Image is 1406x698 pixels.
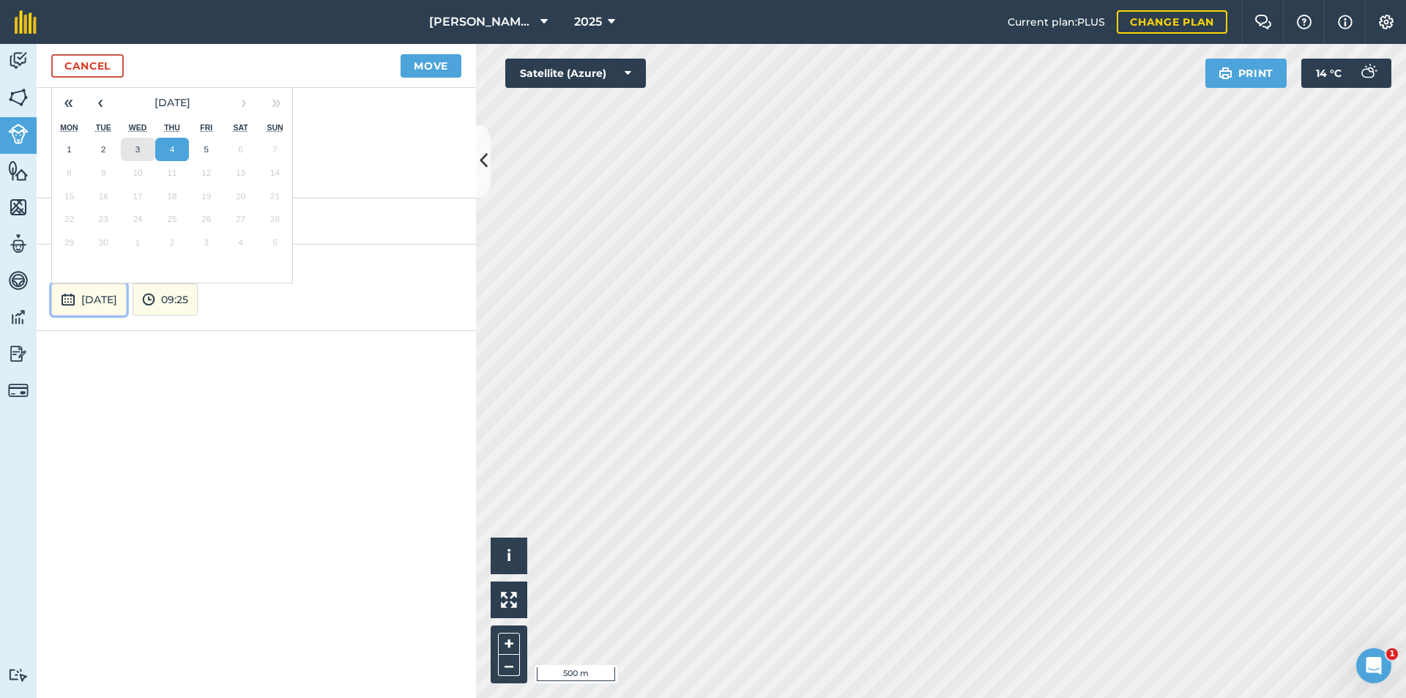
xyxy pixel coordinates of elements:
[155,161,190,185] button: September 11, 2025
[51,54,124,78] a: Cancel
[67,168,71,177] abbr: September 8, 2025
[223,161,258,185] button: September 13, 2025
[101,168,105,177] abbr: September 9, 2025
[8,668,29,682] img: svg+xml;base64,PD94bWwgdmVyc2lvbj0iMS4wIiBlbmNvZGluZz0idXRmLTgiPz4KPCEtLSBHZW5lcmF0b3I6IEFkb2JlIE...
[189,185,223,208] button: September 19, 2025
[167,191,176,201] abbr: September 18, 2025
[8,306,29,328] img: svg+xml;base64,PD94bWwgdmVyc2lvbj0iMS4wIiBlbmNvZGluZz0idXRmLTgiPz4KPCEtLSBHZW5lcmF0b3I6IEFkb2JlIE...
[121,161,155,185] button: September 10, 2025
[60,123,78,132] abbr: Monday
[258,138,292,161] button: September 7, 2025
[1316,59,1342,88] span: 14 ° C
[61,291,75,308] img: svg+xml;base64,PD94bWwgdmVyc2lvbj0iMS4wIiBlbmNvZGluZz0idXRmLTgiPz4KPCEtLSBHZW5lcmF0b3I6IEFkb2JlIE...
[228,86,260,119] button: ›
[99,191,108,201] abbr: September 16, 2025
[272,237,277,247] abbr: October 5, 2025
[574,13,602,31] span: 2025
[223,231,258,254] button: October 4, 2025
[96,123,111,132] abbr: Tuesday
[401,54,461,78] button: Move
[236,168,245,177] abbr: September 13, 2025
[133,168,143,177] abbr: September 10, 2025
[267,123,283,132] abbr: Sunday
[1295,15,1313,29] img: A question mark icon
[135,144,140,154] abbr: September 3, 2025
[37,198,476,245] div: 150
[201,168,211,177] abbr: September 12, 2025
[64,191,74,201] abbr: September 15, 2025
[133,283,198,316] button: 09:25
[52,231,86,254] button: September 29, 2025
[1353,59,1383,88] img: svg+xml;base64,PD94bWwgdmVyc2lvbj0iMS4wIiBlbmNvZGluZz0idXRmLTgiPz4KPCEtLSBHZW5lcmF0b3I6IEFkb2JlIE...
[135,237,140,247] abbr: October 1, 2025
[86,138,121,161] button: September 2, 2025
[121,231,155,254] button: October 1, 2025
[86,207,121,231] button: September 23, 2025
[200,123,212,132] abbr: Friday
[64,237,74,247] abbr: September 29, 2025
[170,144,174,154] abbr: September 4, 2025
[258,207,292,231] button: September 28, 2025
[223,185,258,208] button: September 20, 2025
[498,655,520,676] button: –
[8,196,29,218] img: svg+xml;base64,PHN2ZyB4bWxucz0iaHR0cDovL3d3dy53My5vcmcvMjAwMC9zdmciIHdpZHRoPSI1NiIgaGVpZ2h0PSI2MC...
[101,144,105,154] abbr: September 2, 2025
[86,185,121,208] button: September 16, 2025
[84,86,116,119] button: ‹
[223,138,258,161] button: September 6, 2025
[1008,14,1105,30] span: Current plan : PLUS
[15,10,37,34] img: fieldmargin Logo
[155,96,190,109] span: [DATE]
[121,207,155,231] button: September 24, 2025
[142,291,155,308] img: svg+xml;base64,PD94bWwgdmVyc2lvbj0iMS4wIiBlbmNvZGluZz0idXRmLTgiPz4KPCEtLSBHZW5lcmF0b3I6IEFkb2JlIE...
[258,161,292,185] button: September 14, 2025
[270,214,280,223] abbr: September 28, 2025
[236,214,245,223] abbr: September 27, 2025
[1205,59,1287,88] button: Print
[204,237,209,247] abbr: October 3, 2025
[223,207,258,231] button: September 27, 2025
[201,191,211,201] abbr: September 19, 2025
[258,231,292,254] button: October 5, 2025
[1377,15,1395,29] img: A cog icon
[1301,59,1391,88] button: 14 °C
[155,138,190,161] button: September 4, 2025
[133,214,143,223] abbr: September 24, 2025
[99,214,108,223] abbr: September 23, 2025
[8,270,29,292] img: svg+xml;base64,PD94bWwgdmVyc2lvbj0iMS4wIiBlbmNvZGluZz0idXRmLTgiPz4KPCEtLSBHZW5lcmF0b3I6IEFkb2JlIE...
[133,191,143,201] abbr: September 17, 2025
[129,123,147,132] abbr: Wednesday
[234,123,248,132] abbr: Saturday
[116,86,228,119] button: [DATE]
[501,592,517,608] img: Four arrows, one pointing top left, one top right, one bottom right and the last bottom left
[121,138,155,161] button: September 3, 2025
[189,207,223,231] button: September 26, 2025
[189,231,223,254] button: October 3, 2025
[52,138,86,161] button: September 1, 2025
[155,185,190,208] button: September 18, 2025
[507,546,511,565] span: i
[51,283,127,316] button: [DATE]
[67,144,71,154] abbr: September 1, 2025
[8,124,29,144] img: svg+xml;base64,PD94bWwgdmVyc2lvbj0iMS4wIiBlbmNvZGluZz0idXRmLTgiPz4KPCEtLSBHZW5lcmF0b3I6IEFkb2JlIE...
[498,633,520,655] button: +
[260,86,292,119] button: »
[236,191,245,201] abbr: September 20, 2025
[155,207,190,231] button: September 25, 2025
[99,237,108,247] abbr: September 30, 2025
[121,185,155,208] button: September 17, 2025
[8,343,29,365] img: svg+xml;base64,PD94bWwgdmVyc2lvbj0iMS4wIiBlbmNvZGluZz0idXRmLTgiPz4KPCEtLSBHZW5lcmF0b3I6IEFkb2JlIE...
[86,231,121,254] button: September 30, 2025
[429,13,535,31] span: [PERSON_NAME] Cross
[8,50,29,72] img: svg+xml;base64,PD94bWwgdmVyc2lvbj0iMS4wIiBlbmNvZGluZz0idXRmLTgiPz4KPCEtLSBHZW5lcmF0b3I6IEFkb2JlIE...
[170,237,174,247] abbr: October 2, 2025
[52,185,86,208] button: September 15, 2025
[52,86,84,119] button: «
[1338,13,1353,31] img: svg+xml;base64,PHN2ZyB4bWxucz0iaHR0cDovL3d3dy53My5vcmcvMjAwMC9zdmciIHdpZHRoPSIxNyIgaGVpZ2h0PSIxNy...
[258,185,292,208] button: September 21, 2025
[164,123,180,132] abbr: Thursday
[52,161,86,185] button: September 8, 2025
[505,59,646,88] button: Satellite (Azure)
[270,168,280,177] abbr: September 14, 2025
[155,231,190,254] button: October 2, 2025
